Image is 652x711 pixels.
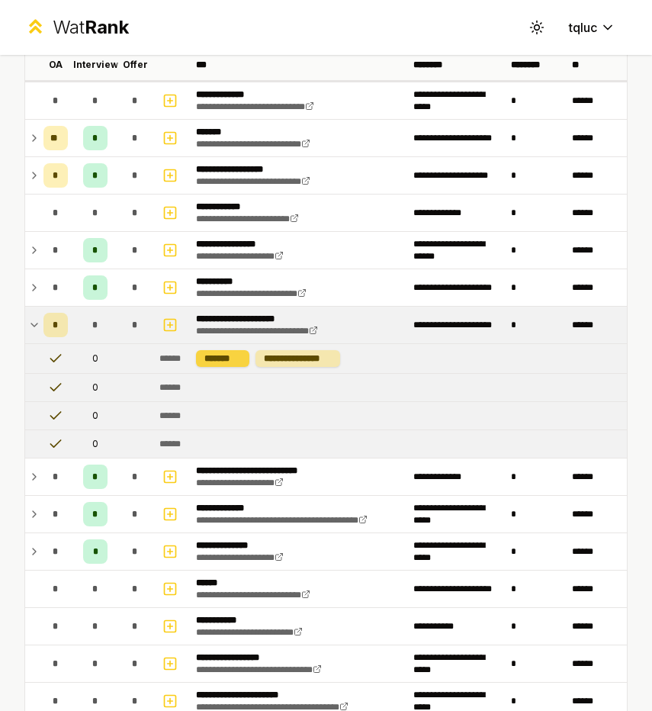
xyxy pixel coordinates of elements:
[24,15,129,40] a: WatRank
[123,59,148,71] p: Offer
[569,18,597,37] span: tqluc
[74,402,117,429] td: 0
[74,344,117,373] td: 0
[73,59,118,71] p: Interview
[74,430,117,458] td: 0
[74,374,117,401] td: 0
[49,59,63,71] p: OA
[557,14,628,41] button: tqluc
[53,15,129,40] div: Wat
[85,16,129,38] span: Rank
